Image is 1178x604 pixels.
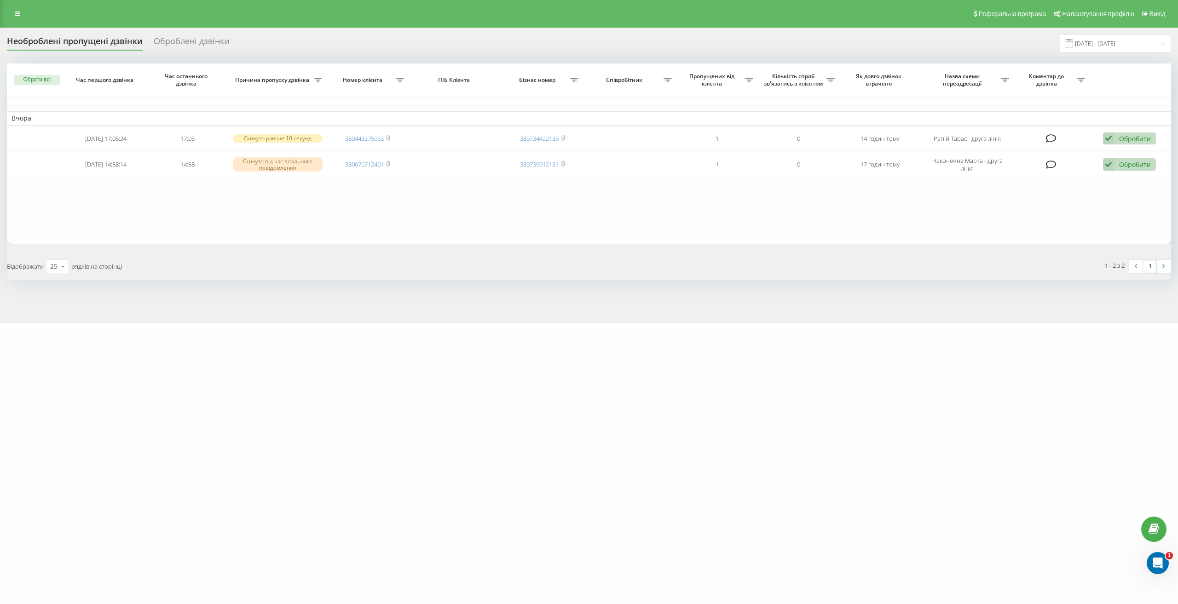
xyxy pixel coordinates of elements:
button: Обрати всі [14,75,60,85]
div: 25 [50,262,58,271]
div: Скинуто раніше 10 секунд [233,134,323,142]
td: 1 [676,152,758,178]
div: Оброблені дзвінки [154,36,229,51]
span: Реферальна програма [979,10,1046,17]
span: Вихід [1149,10,1166,17]
td: 14:58 [147,152,228,178]
a: 380676712401 [345,160,384,168]
span: Причина пропуску дзвінка [233,76,314,84]
span: Коментар до дзвінка [1018,73,1076,87]
td: [DATE] 14:58:14 [65,152,147,178]
td: Рапій Тарас - друга лінія [921,127,1014,150]
div: Скинуто під час вітального повідомлення [233,157,323,171]
td: 17 годин тому [839,152,921,178]
div: 1 - 2 з 2 [1105,261,1125,270]
td: [DATE] 17:05:24 [65,127,147,150]
td: Наконечна Марта - друга лінія [921,152,1014,178]
td: 17:05 [147,127,228,150]
span: Номер клієнта [332,76,396,84]
td: 0 [758,127,839,150]
span: ПІБ Клієнта [417,76,493,84]
span: Пропущених від клієнта [681,73,745,87]
span: Бізнес номер [506,76,570,84]
span: Як довго дзвінок втрачено [848,73,912,87]
div: Обробити [1119,160,1151,169]
div: Необроблені пропущені дзвінки [7,36,143,51]
td: 14 годин тому [839,127,921,150]
span: 1 [1166,552,1173,559]
iframe: Intercom live chat [1147,552,1169,574]
span: Час першого дзвінка [73,76,138,84]
span: Кількість спроб зв'язатись з клієнтом [762,73,826,87]
a: 380443375063 [345,134,384,143]
div: Обробити [1119,134,1151,143]
span: Час останнього дзвінка [155,73,219,87]
a: 380739912131 [520,160,559,168]
a: 380734422136 [520,134,559,143]
span: Співробітник [588,76,663,84]
a: 1 [1143,260,1157,273]
span: рядків на сторінці [71,262,122,270]
span: Назва схеми переадресації [925,73,1001,87]
td: 1 [676,127,758,150]
td: 0 [758,152,839,178]
span: Відображати [7,262,44,270]
td: Вчора [7,111,1171,125]
span: Налаштування профілю [1062,10,1134,17]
